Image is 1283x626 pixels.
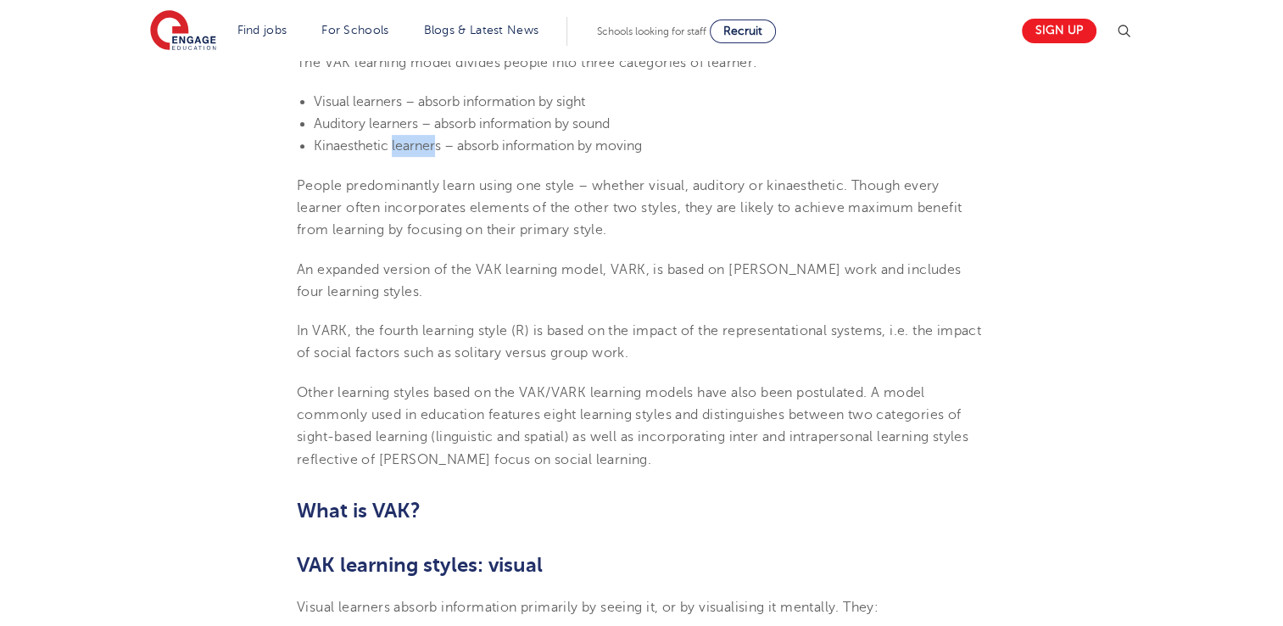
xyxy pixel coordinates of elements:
img: Engage Education [150,10,216,53]
a: Sign up [1022,19,1096,43]
span: People predominantly learn using one style – whether visual, auditory or kinaesthetic. Though eve... [297,178,962,238]
span: Kinaesthetic learners – absorb information by moving [314,138,642,154]
a: For Schools [321,24,388,36]
span: Recruit [723,25,762,37]
h2: What is VAK? [297,496,986,525]
span: In VARK, the fourth learning style (R) is based on the impact of the representational systems, i.... [297,323,981,361]
span: Auditory learners – absorb information by sound [314,116,610,131]
span: Other learning styles based on the VAK/VARK learning models have also been postulated. A model co... [297,385,968,467]
span: Schools looking for staff [597,25,706,37]
a: Blogs & Latest News [424,24,539,36]
span: The VAK learning model divides people into three categories of learner: [297,55,757,70]
a: Recruit [710,20,776,43]
span: Visual learners – absorb information by sight [314,94,585,109]
span: Visual learners absorb information primarily by seeing it, or by visualising it mentally. They: [297,600,879,615]
b: VAK learning styles: visual [297,553,543,577]
span: An expanded version of the VAK learning model, VARK, is based on [PERSON_NAME] work and includes ... [297,262,961,299]
a: Find jobs [237,24,287,36]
